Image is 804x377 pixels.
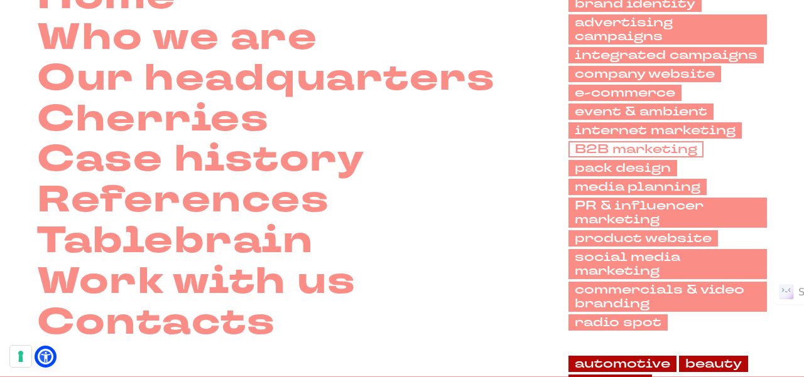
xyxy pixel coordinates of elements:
[37,58,496,99] a: Our headquarters
[568,14,767,45] a: advertising campaigns
[575,281,744,312] font: commercials & video branding
[575,141,697,157] font: B2B marketing
[575,84,675,101] font: e-commerce
[568,282,767,312] a: commercials & video branding
[37,139,364,180] a: Case history
[575,197,703,228] font: PR & influencer marketing
[37,221,313,262] a: Tablebrain
[575,355,670,372] font: automotive
[685,355,742,372] font: beauty
[10,346,31,367] button: Your consent preferences for tracking technologies
[568,198,767,228] a: PR & influencer marketing
[37,302,275,343] a: Contacts
[568,47,764,63] a: integrated campaigns
[568,66,721,82] a: company website
[37,53,496,104] font: Our headquarters
[575,159,671,176] font: pack design
[568,314,668,331] a: radio spot
[37,18,317,58] a: Who we are
[37,262,356,302] a: Work with us
[38,349,53,364] a: Open Accessibility Menu
[568,356,676,372] a: automotive
[37,215,313,267] font: Tablebrain
[575,65,715,82] font: company website
[575,314,661,331] font: radio spot
[575,178,700,195] font: media planning
[575,230,712,247] font: product website
[37,180,329,221] a: References
[575,103,707,120] font: event & ambient
[568,160,677,176] a: pack design
[568,230,718,247] a: product website
[568,141,703,157] a: B2B marketing
[679,356,748,372] a: beauty
[37,99,269,140] a: Cherries
[37,93,269,145] font: Cherries
[575,122,736,139] font: internet marketing
[568,122,742,139] a: internet marketing
[37,12,317,63] font: Who we are
[575,14,673,45] font: advertising campaigns
[575,46,758,63] font: integrated campaigns
[568,179,707,195] a: media planning
[575,248,680,279] font: social media marketing
[568,249,767,279] a: social media marketing
[568,104,714,120] a: event & ambient
[37,256,356,307] font: Work with us
[37,174,329,226] font: References
[37,134,364,185] font: Case history
[568,85,682,101] a: e-commerce
[37,297,275,348] font: Contacts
